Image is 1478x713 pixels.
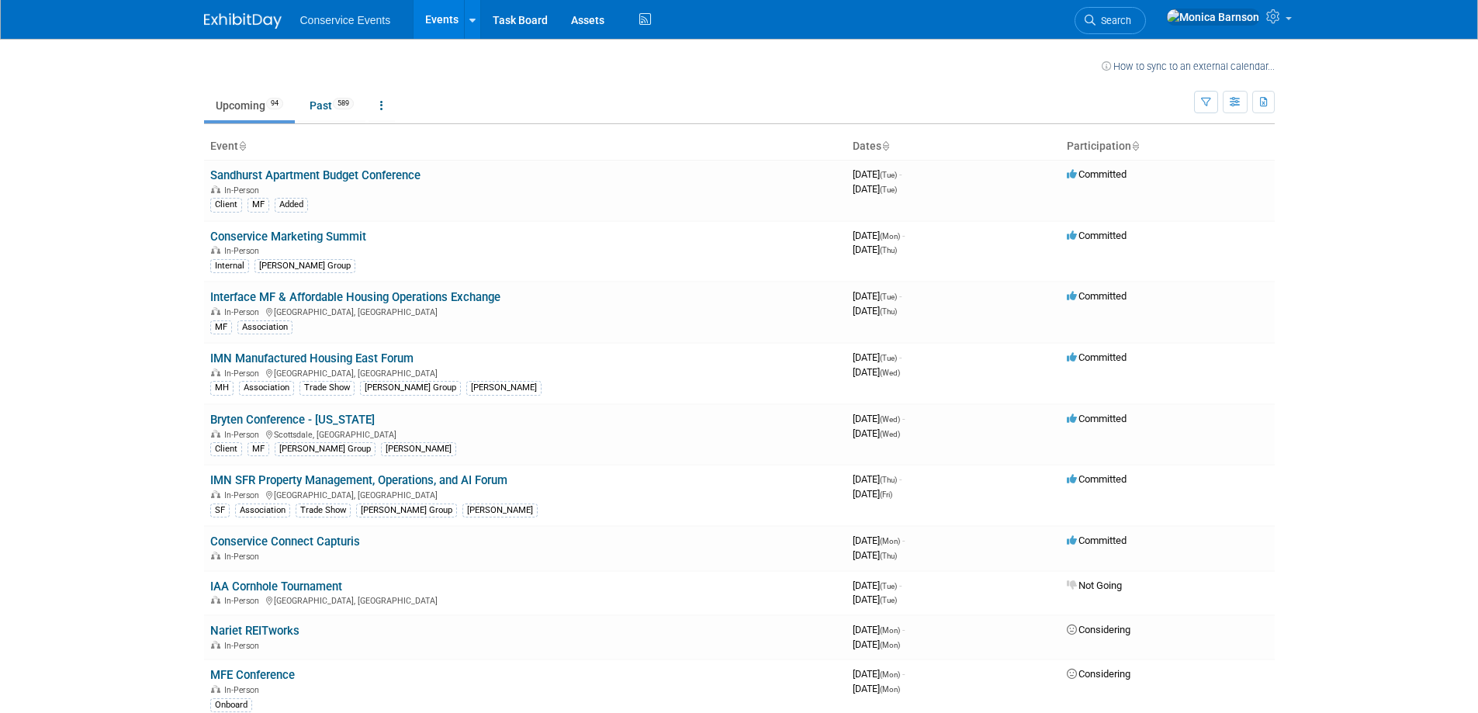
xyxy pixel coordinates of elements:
span: [DATE] [853,366,900,378]
span: - [899,580,902,591]
a: IMN Manufactured Housing East Forum [210,351,414,365]
img: In-Person Event [211,369,220,376]
span: In-Person [224,369,264,379]
img: In-Person Event [211,430,220,438]
span: (Thu) [880,476,897,484]
span: [DATE] [853,351,902,363]
div: Association [235,504,290,517]
span: (Tue) [880,171,897,179]
span: (Wed) [880,430,900,438]
img: In-Person Event [211,185,220,193]
span: In-Person [224,552,264,562]
a: MFE Conference [210,668,295,682]
th: Participation [1061,133,1275,160]
div: [PERSON_NAME] Group [254,259,355,273]
span: [DATE] [853,305,897,317]
img: In-Person Event [211,307,220,315]
div: Trade Show [299,381,355,395]
span: (Thu) [880,552,897,560]
span: [DATE] [853,488,892,500]
span: - [902,624,905,635]
a: Past589 [298,91,365,120]
span: Committed [1067,351,1127,363]
span: (Wed) [880,415,900,424]
span: (Thu) [880,307,897,316]
a: Nariet REITworks [210,624,299,638]
div: [PERSON_NAME] Group [360,381,461,395]
div: Added [275,198,308,212]
div: Scottsdale, [GEOGRAPHIC_DATA] [210,427,840,440]
div: [GEOGRAPHIC_DATA], [GEOGRAPHIC_DATA] [210,366,840,379]
span: 94 [266,98,283,109]
a: Search [1075,7,1146,34]
span: [DATE] [853,473,902,485]
span: (Tue) [880,185,897,194]
span: In-Person [224,307,264,317]
div: MF [247,198,269,212]
span: In-Person [224,185,264,196]
span: [DATE] [853,580,902,591]
span: (Fri) [880,490,892,499]
span: - [902,535,905,546]
img: In-Person Event [211,596,220,604]
span: In-Person [224,641,264,651]
a: How to sync to an external calendar... [1102,61,1275,72]
span: In-Person [224,596,264,606]
span: [DATE] [853,683,900,694]
span: [DATE] [853,244,897,255]
span: - [899,168,902,180]
span: (Wed) [880,369,900,377]
span: (Tue) [880,582,897,590]
img: In-Person Event [211,552,220,559]
a: Conservice Connect Capturis [210,535,360,549]
div: [PERSON_NAME] Group [356,504,457,517]
div: Trade Show [296,504,351,517]
img: In-Person Event [211,246,220,254]
div: Association [239,381,294,395]
a: Upcoming94 [204,91,295,120]
span: - [902,230,905,241]
a: IMN SFR Property Management, Operations, and AI Forum [210,473,507,487]
div: Client [210,442,242,456]
span: (Mon) [880,626,900,635]
div: [PERSON_NAME] [466,381,542,395]
span: - [902,413,905,424]
span: In-Person [224,685,264,695]
div: [PERSON_NAME] Group [275,442,376,456]
img: Monica Barnson [1166,9,1260,26]
span: [DATE] [853,549,897,561]
span: (Tue) [880,596,897,604]
span: [DATE] [853,230,905,241]
a: Sort by Event Name [238,140,246,152]
span: [DATE] [853,535,905,546]
span: In-Person [224,490,264,500]
span: Committed [1067,230,1127,241]
span: In-Person [224,430,264,440]
span: [DATE] [853,427,900,439]
div: Onboard [210,698,252,712]
span: Conservice Events [300,14,391,26]
a: Interface MF & Affordable Housing Operations Exchange [210,290,500,304]
div: [GEOGRAPHIC_DATA], [GEOGRAPHIC_DATA] [210,594,840,606]
img: In-Person Event [211,490,220,498]
span: [DATE] [853,594,897,605]
span: [DATE] [853,668,905,680]
span: [DATE] [853,168,902,180]
span: Committed [1067,168,1127,180]
span: - [899,290,902,302]
a: Sort by Participation Type [1131,140,1139,152]
span: Not Going [1067,580,1122,591]
span: [DATE] [853,290,902,302]
div: MF [247,442,269,456]
a: Conservice Marketing Summit [210,230,366,244]
span: Considering [1067,624,1130,635]
th: Dates [846,133,1061,160]
span: - [902,668,905,680]
span: [DATE] [853,413,905,424]
span: (Tue) [880,354,897,362]
span: Committed [1067,290,1127,302]
span: Committed [1067,473,1127,485]
span: (Mon) [880,685,900,694]
div: SF [210,504,230,517]
span: Committed [1067,535,1127,546]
